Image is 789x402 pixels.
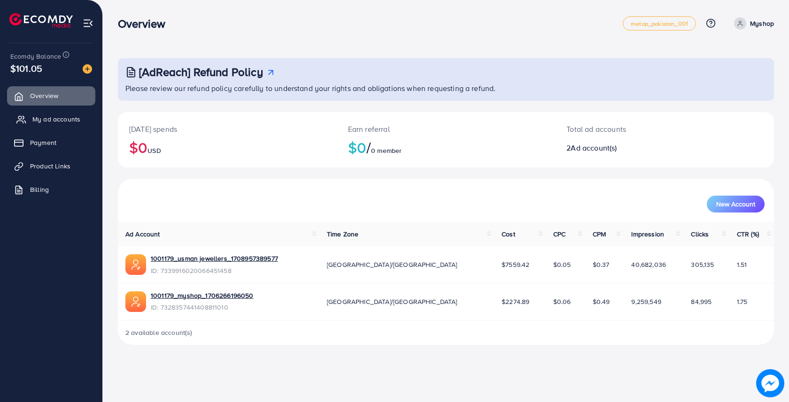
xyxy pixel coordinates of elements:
img: image [83,64,92,74]
span: CPC [553,229,565,239]
span: $101.05 [10,61,42,75]
span: Impression [631,229,664,239]
span: $0.05 [553,260,571,269]
span: $7559.42 [502,260,529,269]
span: Ecomdy Balance [10,52,61,61]
a: 1001179_usman jewellers_1708957389577 [151,254,278,263]
a: Product Links [7,157,95,175]
img: ic-ads-acc.e4c84228.svg [125,254,146,275]
span: [GEOGRAPHIC_DATA]/[GEOGRAPHIC_DATA] [327,260,457,269]
span: [GEOGRAPHIC_DATA]/[GEOGRAPHIC_DATA] [327,297,457,306]
a: Overview [7,86,95,105]
span: My ad accounts [32,114,80,124]
span: 1.51 [737,260,747,269]
span: metap_pakistan_001 [631,21,688,27]
span: Cost [502,229,515,239]
span: 2 available account(s) [125,328,193,337]
h2: 2 [566,144,708,152]
span: CTR (%) [737,229,759,239]
img: logo [9,13,73,28]
a: Billing [7,180,95,199]
span: 305,135 [691,260,714,269]
img: ic-ads-acc.e4c84228.svg [125,291,146,312]
span: Overview [30,91,58,100]
a: Payment [7,133,95,152]
span: 0 member [371,146,402,155]
h2: $0 [348,138,544,156]
span: Ad account(s) [571,143,617,153]
span: 40,682,036 [631,260,666,269]
span: Payment [30,138,56,147]
span: New Account [716,201,755,207]
span: ID: 7339916020066451458 [151,266,278,275]
span: ID: 7328357441408811010 [151,303,253,312]
button: New Account [707,196,765,212]
span: Clicks [691,229,709,239]
p: Myshop [750,18,774,29]
span: CPM [593,229,606,239]
span: / [366,137,371,158]
h2: $0 [129,138,325,156]
span: Product Links [30,161,70,171]
span: $2274.89 [502,297,529,306]
span: 1.75 [737,297,748,306]
p: Earn referral [348,123,544,135]
span: Billing [30,185,49,194]
span: Time Zone [327,229,358,239]
a: 1001179_myshop_1706266196050 [151,291,253,300]
a: metap_pakistan_001 [623,16,696,30]
p: Please review our refund policy carefully to understand your rights and obligations when requesti... [125,83,768,94]
h3: [AdReach] Refund Policy [139,65,263,79]
span: Ad Account [125,229,160,239]
span: $0.49 [593,297,610,306]
a: Myshop [730,17,774,30]
span: $0.06 [553,297,571,306]
img: image [756,369,784,397]
a: My ad accounts [7,110,95,129]
span: $0.37 [593,260,610,269]
img: menu [83,18,93,29]
span: 9,259,549 [631,297,661,306]
p: [DATE] spends [129,123,325,135]
span: USD [147,146,161,155]
h3: Overview [118,17,173,30]
p: Total ad accounts [566,123,708,135]
span: 84,995 [691,297,712,306]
